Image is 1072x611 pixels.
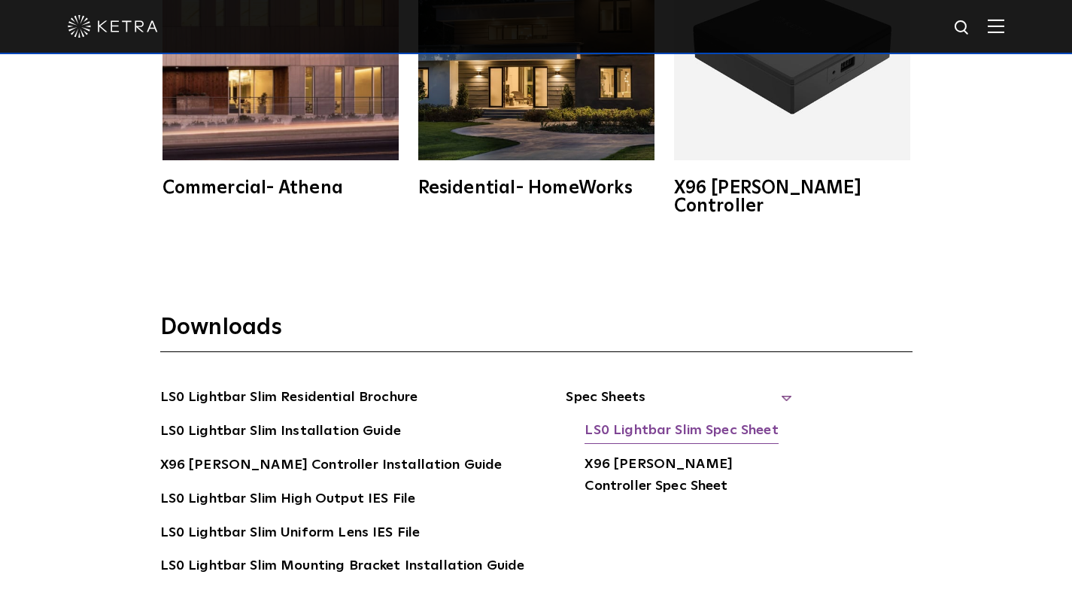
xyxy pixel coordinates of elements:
[566,387,791,420] span: Spec Sheets
[953,19,972,38] img: search icon
[160,387,418,411] a: LS0 Lightbar Slim Residential Brochure
[418,179,654,197] div: Residential- HomeWorks
[160,313,913,352] h3: Downloads
[160,421,401,445] a: LS0 Lightbar Slim Installation Guide
[160,555,525,579] a: LS0 Lightbar Slim Mounting Bracket Installation Guide
[68,15,158,38] img: ketra-logo-2019-white
[585,454,791,500] a: X96 [PERSON_NAME] Controller Spec Sheet
[160,522,421,546] a: LS0 Lightbar Slim Uniform Lens IES File
[585,420,778,444] a: LS0 Lightbar Slim Spec Sheet
[988,19,1004,33] img: Hamburger%20Nav.svg
[674,179,910,215] div: X96 [PERSON_NAME] Controller
[160,488,416,512] a: LS0 Lightbar Slim High Output IES File
[160,454,503,479] a: X96 [PERSON_NAME] Controller Installation Guide
[162,179,399,197] div: Commercial- Athena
